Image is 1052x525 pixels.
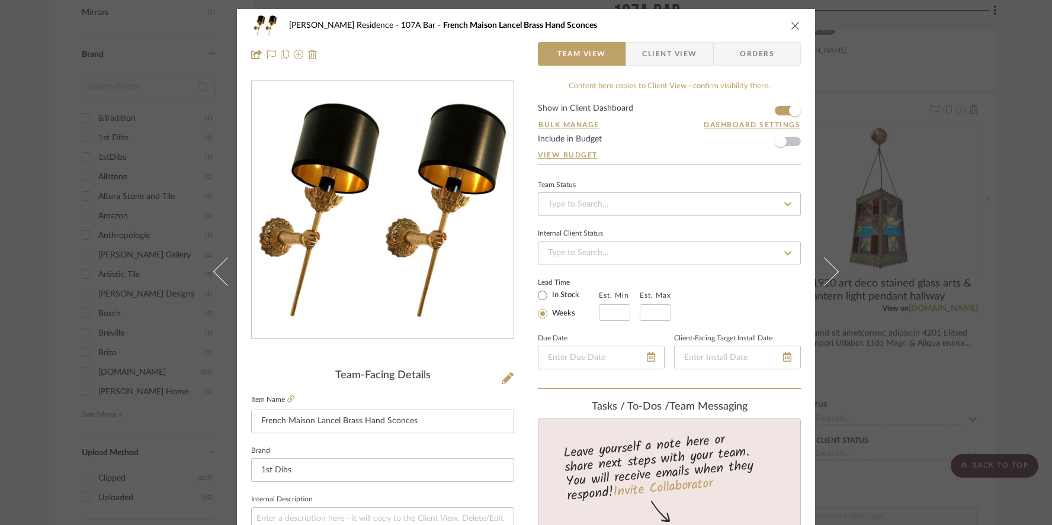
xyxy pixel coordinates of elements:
[557,42,606,66] span: Team View
[599,291,629,299] label: Est. Min
[401,21,443,30] span: 107A Bar
[538,401,801,414] div: team Messaging
[674,336,772,342] label: Client-Facing Target Install Date
[538,277,599,288] label: Lead Time
[538,288,599,321] mat-radio-group: Select item type
[251,458,514,482] input: Enter Brand
[538,150,801,160] a: View Budget
[251,410,514,433] input: Enter Item Name
[251,369,514,382] div: Team-Facing Details
[538,231,603,237] div: Internal Client Status
[538,80,801,92] div: Content here copies to Client View - confirm visibility there.
[538,346,665,369] input: Enter Due Date
[251,497,313,503] label: Internal Description
[254,82,511,339] img: 674cf271-d0ca-40b8-a4bc-72ba57c19b0a_436x436.jpg
[252,82,514,339] div: 0
[443,21,597,30] span: French Maison Lancel Brass Hand Sconces
[612,474,714,503] a: Invite Collaborator
[537,427,803,506] div: Leave yourself a note here or share next steps with your team. You will receive emails when they ...
[251,395,294,405] label: Item Name
[308,50,317,59] img: Remove from project
[289,21,401,30] span: [PERSON_NAME] Residence
[251,448,270,454] label: Brand
[251,14,280,37] img: 674cf271-d0ca-40b8-a4bc-72ba57c19b0a_48x40.jpg
[538,120,600,130] button: Bulk Manage
[790,20,801,31] button: close
[640,291,671,299] label: Est. Max
[550,290,579,301] label: In Stock
[538,336,567,342] label: Due Date
[674,346,801,369] input: Enter Install Date
[727,42,787,66] span: Orders
[538,192,801,216] input: Type to Search…
[550,308,575,319] label: Weeks
[703,120,801,130] button: Dashboard Settings
[538,241,801,265] input: Type to Search…
[642,42,697,66] span: Client View
[538,182,576,188] div: Team Status
[592,401,669,412] span: Tasks / To-Dos /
